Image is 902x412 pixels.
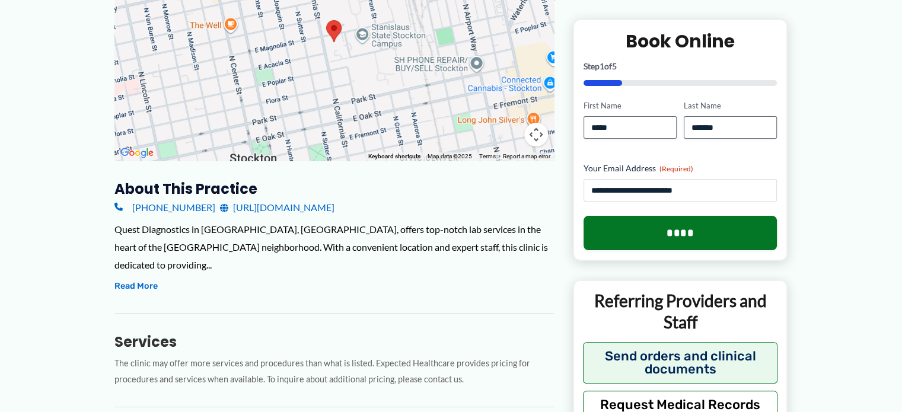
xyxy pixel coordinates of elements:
[117,145,157,161] img: Google
[612,61,617,71] span: 5
[659,164,693,173] span: (Required)
[428,153,472,159] span: Map data ©2025
[114,221,554,273] div: Quest Diagnostics in [GEOGRAPHIC_DATA], [GEOGRAPHIC_DATA], offers top-notch lab services in the h...
[583,341,778,383] button: Send orders and clinical documents
[584,100,677,111] label: First Name
[479,153,496,159] a: Terms (opens in new tab)
[684,100,777,111] label: Last Name
[368,152,420,161] button: Keyboard shortcuts
[584,62,777,71] p: Step of
[220,199,334,216] a: [URL][DOMAIN_NAME]
[114,180,554,198] h3: About this practice
[600,61,604,71] span: 1
[584,162,777,174] label: Your Email Address
[114,199,215,216] a: [PHONE_NUMBER]
[114,333,554,351] h3: Services
[114,279,158,293] button: Read More
[114,356,554,388] p: The clinic may offer more services and procedures than what is listed. Expected Healthcare provid...
[583,290,778,333] p: Referring Providers and Staff
[503,153,550,159] a: Report a map error
[117,145,157,161] a: Open this area in Google Maps (opens a new window)
[584,30,777,53] h2: Book Online
[524,123,548,146] button: Map camera controls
